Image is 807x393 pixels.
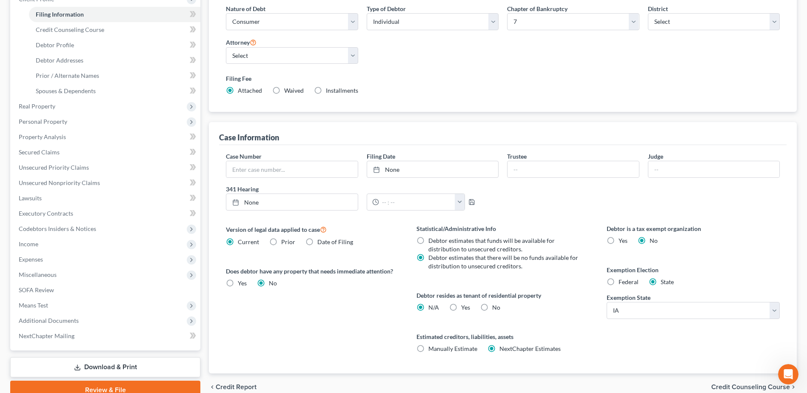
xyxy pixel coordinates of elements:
[238,87,262,94] span: Attached
[7,261,163,275] textarea: Message…
[607,265,780,274] label: Exemption Election
[326,87,358,94] span: Installments
[492,304,500,311] span: No
[209,384,257,390] button: chevron_left Credit Report
[36,11,84,18] span: Filing Information
[12,206,200,221] a: Executory Contracts
[12,129,200,145] a: Property Analysis
[461,304,470,311] span: Yes
[14,81,133,131] div: Hi [PERSON_NAME]! Can you try removing the Voluntary Petition and attempt to file that case again...
[619,278,639,285] span: Federal
[36,87,96,94] span: Spouses & Dependents
[13,279,20,285] button: Emoji picker
[499,345,561,352] span: NextChapter Estimates
[54,279,61,285] button: Start recording
[12,282,200,298] a: SOFA Review
[37,59,84,65] b: [PERSON_NAME]
[27,279,34,285] button: Gif picker
[7,197,163,267] div: Lauren says…
[238,279,247,287] span: Yes
[19,332,74,339] span: NextChapter Mailing
[29,68,200,83] a: Prior / Alternate Names
[29,37,200,53] a: Debtor Profile
[29,7,200,22] a: Filing Information
[149,3,165,19] div: Close
[778,364,798,384] iframe: Intercom live chat
[650,237,658,244] span: No
[59,36,139,43] span: More in the Help Center
[416,224,590,233] label: Statistical/Administrative Info
[19,103,55,110] span: Real Property
[19,302,48,309] span: Means Test
[507,152,527,161] label: Trustee
[19,286,54,293] span: SOFA Review
[36,72,99,79] span: Prior / Alternate Names
[661,278,674,285] span: State
[29,83,200,99] a: Spouses & Dependents
[19,133,66,140] span: Property Analysis
[284,87,304,94] span: Waived
[367,161,498,177] a: None
[10,357,200,377] a: Download & Print
[317,238,353,245] span: Date of Filing
[12,175,200,191] a: Unsecured Nonpriority Claims
[19,148,60,156] span: Secured Claims
[428,345,477,352] span: Manually Estimate
[216,384,257,390] span: Credit Report
[508,161,639,177] input: --
[37,239,157,255] div: It looks like the petition was filed though
[281,238,295,245] span: Prior
[14,136,133,186] div: If your filing is successful, you will just need file the Voluntary Petition after the initial fi...
[19,317,79,324] span: Additional Documents
[36,57,83,64] span: Debtor Addresses
[41,11,106,19] p: The team can also help
[367,4,406,13] label: Type of Debtor
[6,3,22,20] button: go back
[19,240,38,248] span: Income
[428,237,555,253] span: Debtor estimates that funds will be available for distribution to unsecured creditors.
[12,328,200,344] a: NextChapter Mailing
[607,224,780,233] label: Debtor is a tax exempt organization
[31,197,163,260] div: It looks like the petition was filed though
[133,3,149,20] button: Home
[26,29,163,50] a: More in the Help Center
[711,384,797,390] button: Credit Counseling Course chevron_right
[507,4,567,13] label: Chapter of Bankruptcy
[209,384,216,390] i: chevron_left
[226,152,262,161] label: Case Number
[226,74,780,83] label: Filing Fee
[29,22,200,37] a: Credit Counseling Course
[226,194,357,210] a: None
[19,164,89,171] span: Unsecured Priority Claims
[711,384,790,390] span: Credit Counseling Course
[19,210,73,217] span: Executory Contracts
[619,237,627,244] span: Yes
[36,26,104,33] span: Credit Counseling Course
[226,4,265,13] label: Nature of Debt
[40,279,47,285] button: Upload attachment
[26,58,34,66] img: Profile image for Emma
[19,225,96,232] span: Codebtors Insiders & Notices
[19,256,43,263] span: Expenses
[238,238,259,245] span: Current
[19,194,42,202] span: Lawsuits
[12,160,200,175] a: Unsecured Priority Claims
[12,145,200,160] a: Secured Claims
[7,57,163,76] div: Emma says…
[416,291,590,300] label: Debtor resides as tenant of residential property
[379,194,455,210] input: -- : --
[648,161,779,177] input: --
[29,53,200,68] a: Debtor Addresses
[428,254,578,270] span: Debtor estimates that there will be no funds available for distribution to unsecured creditors.
[37,58,145,66] div: joined the conversation
[648,4,668,13] label: District
[607,293,650,302] label: Exemption State
[7,76,140,191] div: Hi [PERSON_NAME]! Can you try removing the Voluntary Petition and attempt to file that case again...
[222,185,503,194] label: 341 Hearing
[428,304,439,311] span: N/A
[41,4,71,11] h1: Operator
[7,32,20,46] img: Profile image for Operator
[226,224,399,234] label: Version of legal data applied to case
[19,271,57,278] span: Miscellaneous
[36,41,74,48] span: Debtor Profile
